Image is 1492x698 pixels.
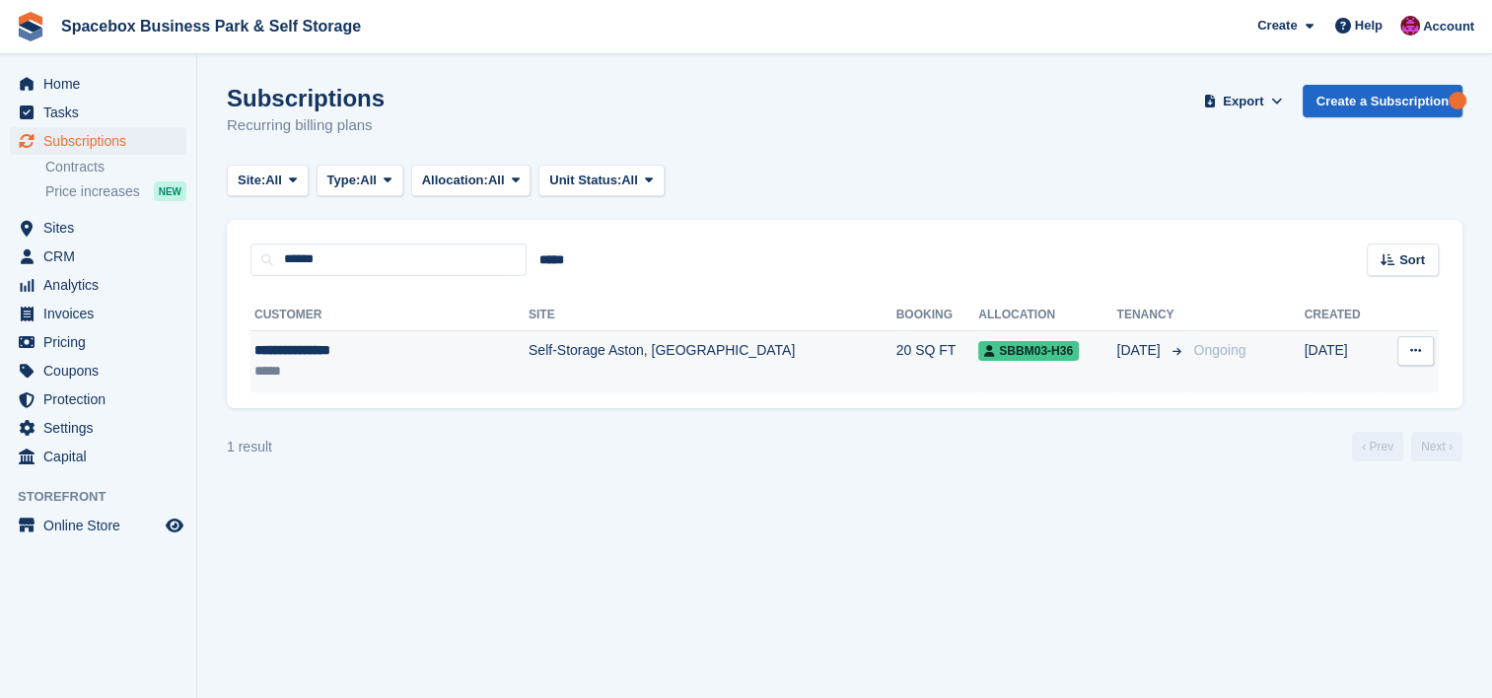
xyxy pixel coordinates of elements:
[43,300,162,327] span: Invoices
[1257,16,1297,35] span: Create
[10,271,186,299] a: menu
[896,330,979,392] td: 20 SQ FT
[411,165,532,197] button: Allocation: All
[227,114,385,137] p: Recurring billing plans
[154,181,186,201] div: NEW
[10,414,186,442] a: menu
[10,99,186,126] a: menu
[227,85,385,111] h1: Subscriptions
[43,99,162,126] span: Tasks
[10,443,186,470] a: menu
[422,171,488,190] span: Allocation:
[45,180,186,202] a: Price increases NEW
[43,512,162,539] span: Online Store
[1348,432,1466,461] nav: Page
[238,171,265,190] span: Site:
[978,300,1116,331] th: Allocation
[10,328,186,356] a: menu
[265,171,282,190] span: All
[16,12,45,41] img: stora-icon-8386f47178a22dfd0bd8f6a31ec36ba5ce8667c1dd55bd0f319d3a0aa187defe.svg
[1200,85,1287,117] button: Export
[549,171,621,190] span: Unit Status:
[529,300,896,331] th: Site
[1352,432,1403,461] a: Previous
[45,158,186,176] a: Contracts
[43,271,162,299] span: Analytics
[1399,250,1425,270] span: Sort
[1116,300,1185,331] th: Tenancy
[43,385,162,413] span: Protection
[10,357,186,384] a: menu
[163,514,186,537] a: Preview store
[250,300,529,331] th: Customer
[43,414,162,442] span: Settings
[1303,85,1462,117] a: Create a Subscription
[1400,16,1420,35] img: Shitika Balanath
[43,70,162,98] span: Home
[1223,92,1263,111] span: Export
[327,171,361,190] span: Type:
[896,300,979,331] th: Booking
[1423,17,1474,36] span: Account
[43,328,162,356] span: Pricing
[227,165,309,197] button: Site: All
[45,182,140,201] span: Price increases
[43,357,162,384] span: Coupons
[1193,342,1245,358] span: Ongoing
[1116,340,1164,361] span: [DATE]
[10,385,186,413] a: menu
[10,512,186,539] a: menu
[317,165,403,197] button: Type: All
[10,243,186,270] a: menu
[360,171,377,190] span: All
[43,127,162,155] span: Subscriptions
[43,243,162,270] span: CRM
[1411,432,1462,461] a: Next
[1304,300,1382,331] th: Created
[1355,16,1383,35] span: Help
[10,70,186,98] a: menu
[43,443,162,470] span: Capital
[227,437,272,457] div: 1 result
[978,341,1079,361] span: SBBM03-H36
[43,214,162,242] span: Sites
[621,171,638,190] span: All
[10,127,186,155] a: menu
[10,300,186,327] a: menu
[18,487,196,507] span: Storefront
[10,214,186,242] a: menu
[488,171,505,190] span: All
[1449,92,1466,109] div: Tooltip anchor
[1304,330,1382,392] td: [DATE]
[53,10,369,42] a: Spacebox Business Park & Self Storage
[538,165,664,197] button: Unit Status: All
[529,330,896,392] td: Self-Storage Aston, [GEOGRAPHIC_DATA]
